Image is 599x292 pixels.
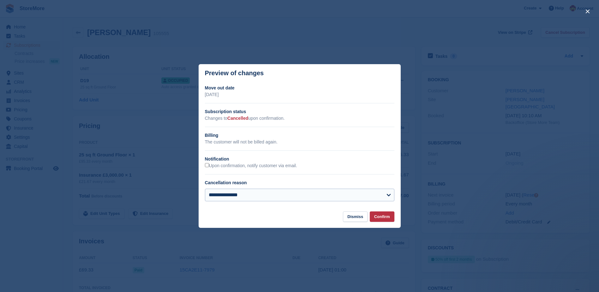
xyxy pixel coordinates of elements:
p: [DATE] [205,91,394,98]
button: Confirm [370,211,394,222]
p: The customer will not be billed again. [205,139,394,145]
label: Cancellation reason [205,180,247,185]
button: Dismiss [343,211,368,222]
p: Changes to upon confirmation. [205,115,394,122]
h2: Billing [205,132,394,139]
p: Preview of changes [205,70,264,77]
h2: Subscription status [205,108,394,115]
h2: Move out date [205,85,394,91]
label: Upon confirmation, notify customer via email. [205,163,297,169]
span: Cancelled [227,116,248,121]
button: close [583,6,593,16]
h2: Notification [205,156,394,162]
input: Upon confirmation, notify customer via email. [205,163,209,167]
